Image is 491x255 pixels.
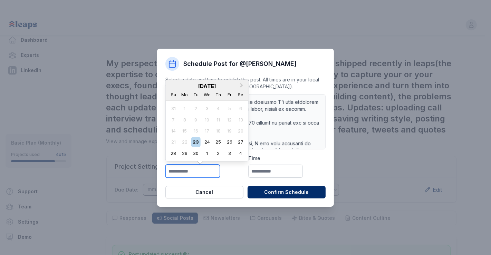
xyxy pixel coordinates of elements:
div: Choose Saturday, September 27th, 2025 [236,137,246,147]
p: Select a date and time to publish this post. All times are in your local time zone ( [GEOGRAPHIC_... [165,76,326,90]
div: Not available Thursday, September 11th, 2025 [214,115,223,124]
div: Choose Friday, October 3rd, 2025 [225,149,234,158]
div: Sunday [169,90,178,99]
div: Not available Saturday, September 13th, 2025 [236,115,246,124]
div: Not available Sunday, September 7th, 2025 [169,115,178,124]
div: Not available Wednesday, September 17th, 2025 [202,126,212,136]
div: Not available Thursday, September 18th, 2025 [214,126,223,136]
div: Not available Monday, September 8th, 2025 [180,115,189,124]
div: Friday [225,90,234,99]
div: Monday [180,90,189,99]
div: Not available Saturday, September 20th, 2025 [236,126,246,136]
div: Not available Tuesday, September 2nd, 2025 [191,104,201,113]
div: Choose Monday, September 29th, 2025 [180,149,189,158]
div: Choose Thursday, September 25th, 2025 [214,137,223,147]
div: Not available Thursday, September 4th, 2025 [214,104,223,113]
div: Not available Sunday, August 31st, 2025 [169,104,178,113]
h3: Schedule Post for @ [PERSON_NAME] [183,60,297,68]
div: Choose Friday, September 26th, 2025 [225,137,234,147]
div: Not available Monday, September 1st, 2025 [180,104,189,113]
h2: [DATE] [166,82,249,89]
div: Thursday [214,90,223,99]
div: Not available Tuesday, September 9th, 2025 [191,115,201,124]
div: Month September, 2025 [168,103,246,159]
button: Cancel [165,186,243,198]
div: Not available Wednesday, September 3rd, 2025 [202,104,212,113]
div: Wednesday [202,90,212,99]
div: Choose Thursday, October 2nd, 2025 [214,149,223,158]
button: Next Month [237,80,248,91]
div: Choose Date [165,79,249,161]
div: Not available Friday, September 19th, 2025 [225,126,234,136]
div: Saturday [236,90,246,99]
div: Not available Saturday, September 6th, 2025 [236,104,246,113]
div: Choose Tuesday, September 30th, 2025 [191,149,201,158]
div: Choose Tuesday, September 23rd, 2025 [191,137,201,147]
div: Choose Saturday, October 4th, 2025 [236,149,246,158]
div: Not available Monday, September 22nd, 2025 [180,137,189,147]
div: Not available Sunday, September 21st, 2025 [169,137,178,147]
div: Not available Tuesday, September 16th, 2025 [191,126,201,136]
div: Not available Friday, September 12th, 2025 [225,115,234,124]
div: Choose Wednesday, September 24th, 2025 [202,137,212,147]
div: Choose Sunday, September 28th, 2025 [169,149,178,158]
div: Not available Monday, September 15th, 2025 [180,126,189,136]
div: Tuesday [191,90,201,99]
div: Not available Friday, September 5th, 2025 [225,104,234,113]
div: Choose Wednesday, October 1st, 2025 [202,149,212,158]
div: Not available Sunday, September 14th, 2025 [169,126,178,136]
button: Confirm Schedule [248,186,326,198]
div: Not available Wednesday, September 10th, 2025 [202,115,212,124]
label: Time [248,155,326,162]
